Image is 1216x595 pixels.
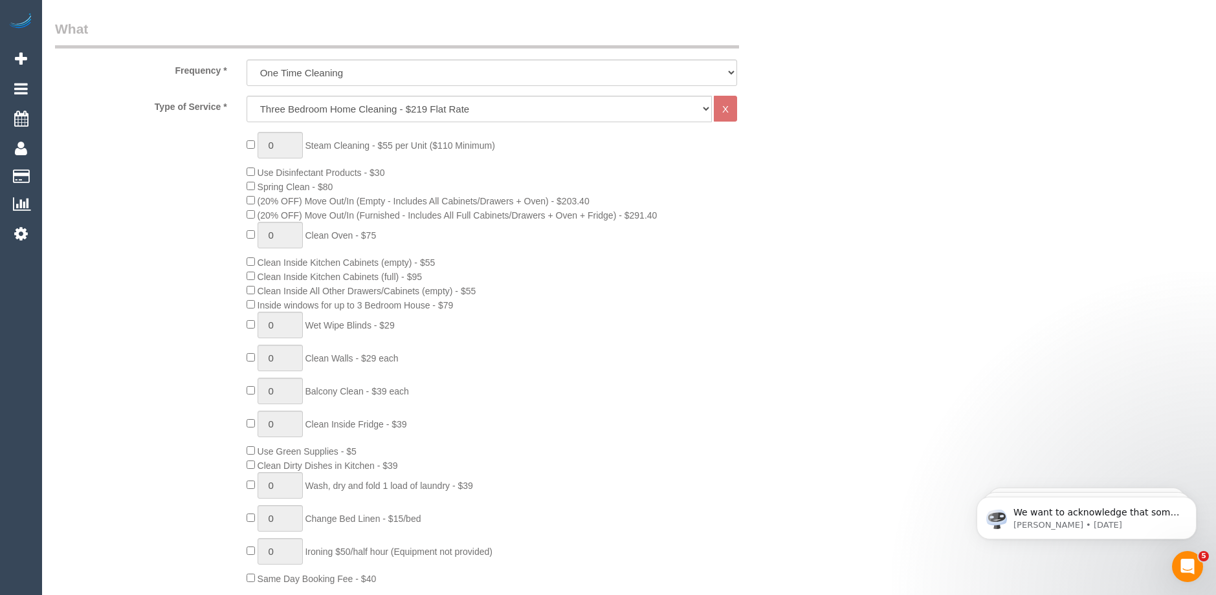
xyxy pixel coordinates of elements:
img: Automaid Logo [8,13,34,31]
span: Clean Walls - $29 each [305,353,398,363]
span: We want to acknowledge that some users may be experiencing lag or slower performance in our softw... [56,38,223,215]
span: Clean Inside All Other Drawers/Cabinets (empty) - $55 [258,286,476,296]
span: Clean Inside Kitchen Cabinets (full) - $95 [258,272,422,282]
span: Clean Inside Kitchen Cabinets (empty) - $55 [258,257,436,268]
span: 5 [1199,551,1209,561]
span: Balcony Clean - $39 each [305,386,408,396]
span: Clean Inside Fridge - $39 [305,419,406,429]
span: Use Disinfectant Products - $30 [258,168,385,178]
span: Use Green Supplies - $5 [258,446,357,457]
span: Ironing $50/half hour (Equipment not provided) [305,546,492,557]
span: Clean Oven - $75 [305,230,376,241]
iframe: Intercom notifications message [957,470,1216,560]
span: (20% OFF) Move Out/In (Empty - Includes All Cabinets/Drawers + Oven) - $203.40 [258,196,590,206]
label: Type of Service * [45,96,237,113]
label: Frequency * [45,59,237,77]
legend: What [55,19,739,49]
span: Spring Clean - $80 [258,182,333,192]
span: Same Day Booking Fee - $40 [258,574,377,584]
span: Change Bed Linen - $15/bed [305,514,421,524]
span: Inside windows for up to 3 Bedroom House - $79 [258,300,454,310]
span: Steam Cleaning - $55 per Unit ($110 Minimum) [305,140,494,151]
iframe: Intercom live chat [1172,551,1203,582]
span: (20% OFF) Move Out/In (Furnished - Includes All Full Cabinets/Drawers + Oven + Fridge) - $291.40 [258,210,658,221]
span: Clean Dirty Dishes in Kitchen - $39 [258,460,398,471]
span: Wash, dry and fold 1 load of laundry - $39 [305,481,472,491]
p: Message from Ellie, sent 1w ago [56,50,223,61]
span: Wet Wipe Blinds - $29 [305,320,394,330]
